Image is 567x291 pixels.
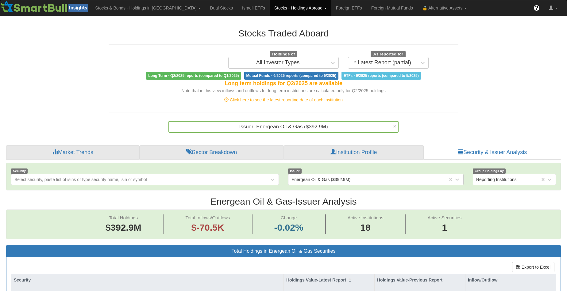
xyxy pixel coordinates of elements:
[140,145,284,160] a: Sector Breakdown
[11,168,28,174] span: Security
[331,0,367,16] a: Foreign ETFs
[185,215,230,220] span: Total Inflows/Outflows
[535,5,538,11] span: ?
[109,88,458,94] div: Note that in this view inflows and outflows for long term institutions are calculated only for Q2...
[476,176,517,183] div: Reporting Institutions
[354,60,411,66] div: * Latest Report (partial)
[104,97,463,103] div: Click here to see the latest reporting date of each institution
[256,60,300,66] div: All Investor Types
[284,274,374,286] div: Holdings Value-Latest Report
[146,72,241,80] span: Long Term - Q2/2025 reports (compared to Q1/2025)
[244,72,338,80] span: Mutual Funds - 6/2025 reports (compared to 5/2025)
[239,124,328,130] span: Issuer: ‎Energean Oil & Gas ‎($392.9M)‏
[341,72,421,80] span: ETFs - 6/2025 reports (compared to 5/2025)
[237,0,270,16] a: Israeli ETFs
[512,262,554,272] button: Export to Excel
[270,51,297,58] span: Holdings of
[11,248,556,254] h3: Total Holdings in Energean Oil & Gas Securities
[6,196,561,206] h2: Energean Oil & Gas - Issuer Analysis
[270,0,331,16] a: Stocks - Holdings Abroad
[191,222,224,232] span: $-70.5K
[106,222,141,232] span: $392.9M
[367,0,418,16] a: Foreign Mutual Funds
[6,145,140,160] a: Market Trends
[418,0,471,16] a: 🔒 Alternative Assets
[393,122,398,132] span: Clear value
[393,123,396,129] span: ×
[288,168,302,174] span: Issuer
[291,176,350,183] div: Energean Oil & Gas ($392.9M)
[109,28,458,38] h2: Stocks Traded Aboard
[348,215,384,220] span: Active Institutions
[109,215,138,220] span: Total Holdings
[91,0,205,16] a: Stocks & Bonds - Holdings in [GEOGRAPHIC_DATA]
[109,80,458,88] div: Long term holdings for Q2/2025 are available
[529,0,544,16] a: ?
[14,176,147,183] div: Select security, paste list of isins or type security name, isin or symbol
[274,221,303,234] span: -0.02%
[11,274,283,286] div: Security
[465,274,556,286] div: Inflow/Outflow
[371,51,406,58] span: As reported for
[473,168,506,174] span: Group Holdings by
[348,221,384,234] span: 18
[205,0,237,16] a: Dual Stocks
[424,145,561,160] a: Security & Issuer Analysis
[0,0,91,13] img: Smartbull
[375,274,465,286] div: Holdings Value-Previous Report
[427,215,461,220] span: Active Securities
[427,221,461,234] span: 1
[281,215,297,220] span: Change
[284,145,424,160] a: Institution Profile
